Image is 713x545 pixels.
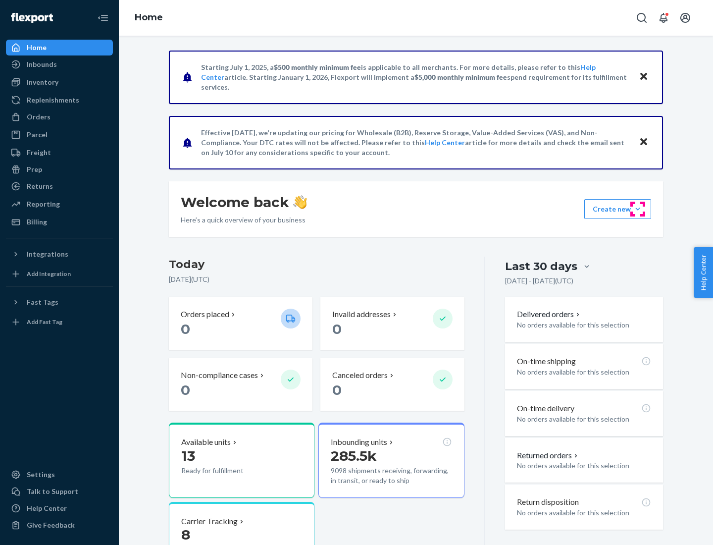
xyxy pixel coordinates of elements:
[27,249,68,259] div: Integrations
[181,436,231,448] p: Available units
[6,145,113,161] a: Freight
[169,423,314,498] button: Available units13Ready for fulfillment
[181,321,190,337] span: 0
[505,276,573,286] p: [DATE] - [DATE] ( UTC )
[675,8,695,28] button: Open account menu
[694,247,713,298] button: Help Center
[181,370,258,381] p: Non-compliance cases
[332,370,388,381] p: Canceled orders
[27,470,55,480] div: Settings
[27,77,58,87] div: Inventory
[27,181,53,191] div: Returns
[6,74,113,90] a: Inventory
[6,196,113,212] a: Reporting
[27,217,47,227] div: Billing
[6,162,113,177] a: Prep
[27,318,62,326] div: Add Fast Tag
[274,63,361,71] span: $500 monthly minimum fee
[320,297,464,350] button: Invalid addresses 0
[181,466,273,476] p: Ready for fulfillment
[425,138,465,147] a: Help Center
[6,109,113,125] a: Orders
[293,195,307,209] img: hand-wave emoji
[331,466,452,486] p: 9098 shipments receiving, forwarding, in transit, or ready to ship
[6,56,113,72] a: Inbounds
[517,403,574,414] p: On-time delivery
[517,508,651,518] p: No orders available for this selection
[6,294,113,310] button: Fast Tags
[181,447,195,464] span: 13
[181,516,238,527] p: Carrier Tracking
[320,358,464,411] button: Canceled orders 0
[6,467,113,483] a: Settings
[637,70,650,84] button: Close
[6,266,113,282] a: Add Integration
[637,135,650,150] button: Close
[27,297,58,307] div: Fast Tags
[93,8,113,28] button: Close Navigation
[6,246,113,262] button: Integrations
[331,436,387,448] p: Inbounding units
[181,193,307,211] h1: Welcome back
[517,356,576,367] p: On-time shipping
[27,164,42,174] div: Prep
[135,12,163,23] a: Home
[27,270,71,278] div: Add Integration
[584,199,651,219] button: Create new
[201,62,629,92] p: Starting July 1, 2025, a is applicable to all merchants. For more details, please refer to this a...
[318,423,464,498] button: Inbounding units285.5k9098 shipments receiving, forwarding, in transit, or ready to ship
[169,274,464,284] p: [DATE] ( UTC )
[6,500,113,516] a: Help Center
[201,128,629,158] p: Effective [DATE], we're updating our pricing for Wholesale (B2B), Reserve Storage, Value-Added Se...
[517,461,651,471] p: No orders available for this selection
[517,309,582,320] button: Delivered orders
[6,214,113,230] a: Billing
[27,59,57,69] div: Inbounds
[181,526,190,543] span: 8
[332,321,342,337] span: 0
[517,496,579,508] p: Return disposition
[27,520,75,530] div: Give Feedback
[6,178,113,194] a: Returns
[27,43,47,53] div: Home
[6,484,113,499] a: Talk to Support
[27,112,51,122] div: Orders
[11,13,53,23] img: Flexport logo
[169,358,312,411] button: Non-compliance cases 0
[332,381,342,398] span: 0
[632,8,652,28] button: Open Search Box
[181,309,229,320] p: Orders placed
[181,215,307,225] p: Here’s a quick overview of your business
[414,73,507,81] span: $5,000 monthly minimum fee
[6,314,113,330] a: Add Fast Tag
[505,259,577,274] div: Last 30 days
[517,414,651,424] p: No orders available for this selection
[6,92,113,108] a: Replenishments
[27,95,79,105] div: Replenishments
[654,8,673,28] button: Open notifications
[27,148,51,158] div: Freight
[331,447,377,464] span: 285.5k
[517,450,580,461] button: Returned orders
[332,309,391,320] p: Invalid addresses
[27,503,67,513] div: Help Center
[127,3,171,32] ol: breadcrumbs
[517,320,651,330] p: No orders available for this selection
[27,199,60,209] div: Reporting
[6,517,113,533] button: Give Feedback
[6,40,113,55] a: Home
[6,127,113,143] a: Parcel
[169,257,464,272] h3: Today
[27,130,48,140] div: Parcel
[517,367,651,377] p: No orders available for this selection
[181,381,190,398] span: 0
[27,487,78,496] div: Talk to Support
[169,297,312,350] button: Orders placed 0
